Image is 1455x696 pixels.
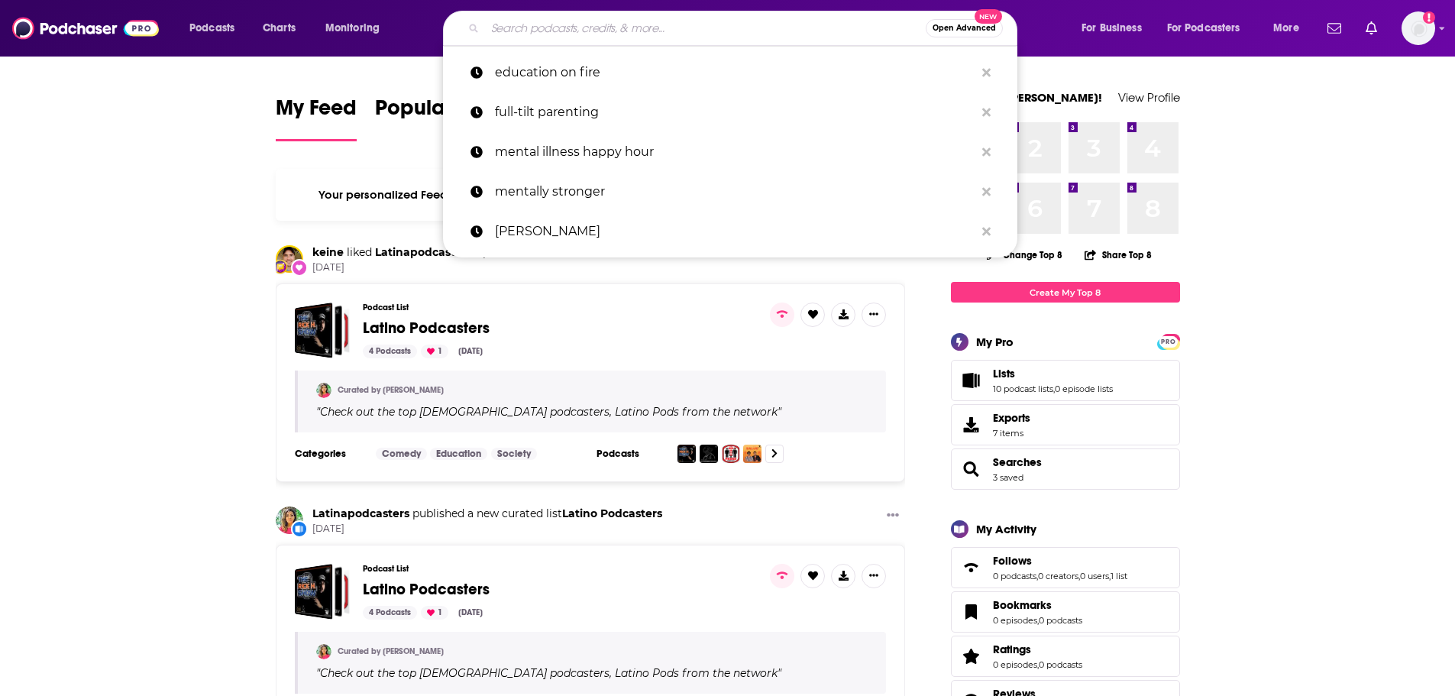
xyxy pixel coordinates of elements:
p: mentally stronger [495,172,975,212]
a: Charts [253,16,305,40]
span: New [975,9,1002,24]
a: Latino Podcasters [295,303,351,358]
input: Search podcasts, credits, & more... [485,16,926,40]
span: Exports [993,411,1030,425]
div: My Activity [976,522,1036,536]
a: 1 list [1111,571,1127,581]
img: Latinapodcasters [316,644,331,659]
img: ¡Salud Podcast! [743,445,761,463]
span: , [1037,615,1039,626]
span: [DATE] [312,261,545,274]
span: , [1078,571,1080,581]
a: My Feed [276,95,357,141]
img: Latinapodcasters [316,383,331,398]
p: education on fire [495,53,975,92]
button: Show More Button [862,564,886,588]
span: Lists [993,367,1015,380]
a: Lists [993,367,1113,380]
span: Latino Podcasters [363,319,490,338]
span: Searches [951,448,1180,490]
a: Curated by [PERSON_NAME] [338,385,444,395]
a: Searches [956,458,987,480]
a: Follows [956,557,987,578]
a: View Profile [1118,90,1180,105]
span: , [1037,659,1039,670]
span: More [1273,18,1299,39]
div: [DATE] [452,345,489,358]
a: Popular Feed [375,95,505,141]
button: Share Top 8 [1084,240,1153,270]
a: Latinapodcasters [375,245,472,259]
span: Exports [956,414,987,435]
button: open menu [179,16,254,40]
p: full-tilt parenting [495,92,975,132]
a: Society [491,448,537,460]
span: Open Advanced [933,24,996,32]
a: Show notifications dropdown [1360,15,1383,41]
div: 1 [421,345,448,358]
span: Latino Podcasters [363,580,490,599]
a: Latino Podcasters [562,507,662,520]
span: , [1109,571,1111,581]
a: Ratings [993,643,1082,656]
h3: published a new curated list [312,507,662,521]
span: [DATE] [312,523,662,536]
p: kevin miller [495,212,975,251]
h3: 's podcast list [312,245,545,260]
a: Comedy [376,448,427,460]
span: , [1036,571,1038,581]
span: Check out the top [DEMOGRAPHIC_DATA] podcasters, Latino Pods from the network [320,405,778,419]
h3: Podcast List [363,303,758,312]
span: Monitoring [325,18,380,39]
a: Curated by [PERSON_NAME] [338,646,444,656]
span: Podcasts [189,18,234,39]
span: Bookmarks [993,598,1052,612]
h3: Podcast List [363,564,758,574]
span: PRO [1159,336,1178,348]
a: 10 podcast lists [993,384,1053,394]
a: education on fire [443,53,1017,92]
a: Bookmarks [956,601,987,623]
button: open menu [315,16,399,40]
span: " " [316,405,781,419]
div: Your personalized Feed is curated based on the Podcasts, Creators, Users, and Lists that you Follow. [276,169,906,221]
img: keine [277,247,302,271]
p: mental illness happy hour [495,132,975,172]
span: Ratings [993,643,1031,656]
div: New List [291,520,308,537]
a: Latinapodcasters [276,507,303,534]
h3: Categories [295,448,364,460]
span: My Feed [276,95,357,130]
a: Bookmarks [993,598,1082,612]
a: 0 episodes [993,659,1037,670]
a: 3 saved [993,472,1023,483]
a: Lists [956,370,987,391]
span: liked [347,245,372,259]
span: Follows [951,547,1180,588]
a: Latino Podcasters [363,581,490,598]
a: mental illness happy hour [443,132,1017,172]
span: Searches [993,455,1042,469]
div: [DATE] [452,606,489,620]
span: Logged in as psamuelson01 [1402,11,1435,45]
button: Open AdvancedNew [926,19,1003,37]
img: El Hombre de Hoy [700,445,718,463]
a: 0 podcasts [1039,659,1082,670]
a: [PERSON_NAME] [443,212,1017,251]
div: 4 Podcasts [363,606,417,620]
img: The Men On Pause Podcast [722,445,740,463]
button: open menu [1071,16,1161,40]
a: Exports [951,404,1180,445]
a: full-tilt parenting [443,92,1017,132]
a: 0 podcasts [1039,615,1082,626]
span: Bookmarks [951,591,1180,633]
h3: Podcasts [597,448,665,460]
img: The Rick H. Show [677,445,696,463]
img: User Profile [1402,11,1435,45]
img: Podchaser - Follow, Share and Rate Podcasts [12,14,159,43]
span: Popular Feed [375,95,505,130]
